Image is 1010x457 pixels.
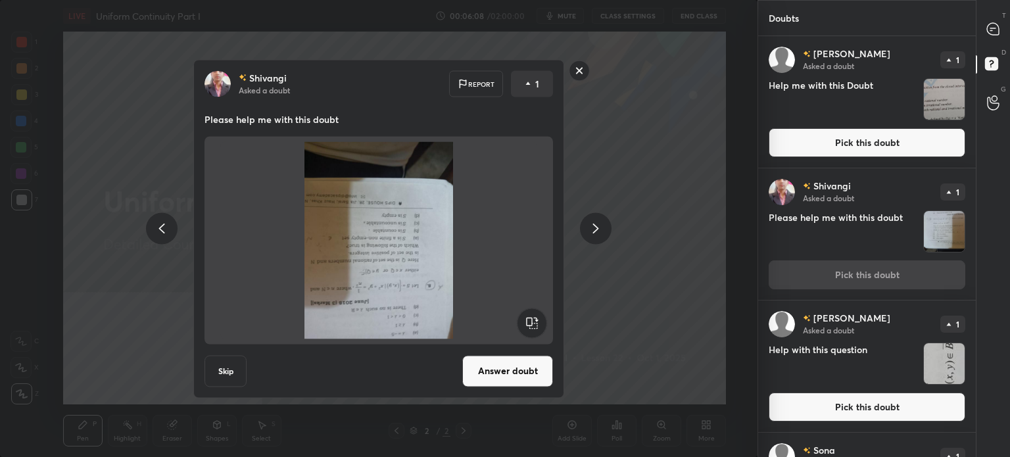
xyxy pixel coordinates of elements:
img: no-rating-badge.077c3623.svg [803,315,811,322]
button: Pick this doubt [769,128,965,157]
p: Asked a doubt [803,60,854,71]
img: default.png [769,47,795,73]
p: 1 [956,188,959,196]
img: no-rating-badge.077c3623.svg [239,74,247,82]
p: 1 [956,320,959,328]
div: Report [449,70,503,97]
p: G [1001,84,1006,94]
p: T [1002,11,1006,20]
img: 5a35e79f6ff54d55aea5229984999e13.jpg [204,70,231,97]
p: Sona [813,445,835,456]
button: Answer doubt [462,355,553,387]
p: Asked a doubt [803,325,854,335]
img: 17593234574TX40A.JPEG [924,343,965,384]
button: Pick this doubt [769,393,965,421]
p: Please help me with this doubt [204,112,553,126]
p: 1 [535,77,539,90]
h4: Help with this question [769,343,918,385]
img: 17593234747DCH3V.JPEG [924,79,965,120]
img: 1759323479BCKYY6.JPEG [924,211,965,252]
div: grid [758,36,976,457]
img: no-rating-badge.077c3623.svg [803,447,811,454]
img: no-rating-badge.077c3623.svg [803,51,811,58]
p: Shivangi [249,72,287,83]
p: Asked a doubt [803,193,854,203]
button: Skip [204,355,247,387]
h4: Please help me with this doubt [769,210,918,253]
p: 1 [956,56,959,64]
p: [PERSON_NAME] [813,313,890,324]
p: Shivangi [813,181,851,191]
p: Asked a doubt [239,84,290,95]
img: default.png [769,311,795,337]
img: no-rating-badge.077c3623.svg [803,183,811,190]
h4: Help me with this Doubt [769,78,918,120]
p: D [1001,47,1006,57]
p: [PERSON_NAME] [813,49,890,59]
p: Doubts [758,1,809,36]
img: 5a35e79f6ff54d55aea5229984999e13.jpg [769,179,795,205]
img: 1759323479BCKYY6.JPEG [220,141,537,339]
